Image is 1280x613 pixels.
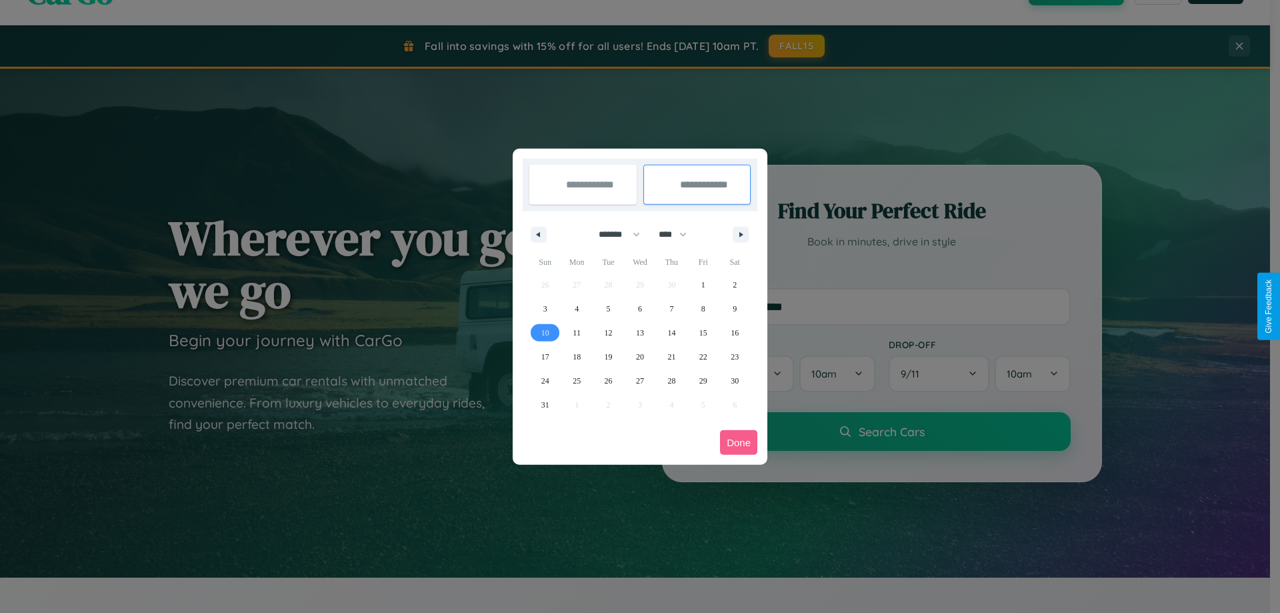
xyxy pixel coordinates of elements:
span: 5 [607,297,611,321]
button: 11 [561,321,592,345]
span: 14 [667,321,675,345]
span: Sat [719,251,751,273]
span: 23 [731,345,739,369]
span: 12 [605,321,613,345]
span: Mon [561,251,592,273]
span: 20 [636,345,644,369]
span: 25 [573,369,581,393]
button: 31 [529,393,561,417]
span: 19 [605,345,613,369]
span: 10 [541,321,549,345]
button: 20 [624,345,655,369]
span: 1 [701,273,705,297]
button: 7 [656,297,687,321]
span: 30 [731,369,739,393]
button: 12 [593,321,624,345]
span: 31 [541,393,549,417]
button: 4 [561,297,592,321]
button: Done [720,430,757,455]
span: 13 [636,321,644,345]
button: 29 [687,369,719,393]
span: 27 [636,369,644,393]
button: 30 [719,369,751,393]
button: 17 [529,345,561,369]
span: 11 [573,321,581,345]
div: Give Feedback [1264,279,1273,334]
button: 3 [529,297,561,321]
button: 13 [624,321,655,345]
span: Fri [687,251,719,273]
button: 23 [719,345,751,369]
span: 22 [699,345,707,369]
span: 16 [731,321,739,345]
button: 24 [529,369,561,393]
button: 9 [719,297,751,321]
button: 25 [561,369,592,393]
button: 5 [593,297,624,321]
span: 15 [699,321,707,345]
span: 7 [669,297,673,321]
span: 17 [541,345,549,369]
span: Tue [593,251,624,273]
span: 2 [733,273,737,297]
span: 4 [575,297,579,321]
button: 10 [529,321,561,345]
button: 2 [719,273,751,297]
span: 6 [638,297,642,321]
button: 15 [687,321,719,345]
span: Sun [529,251,561,273]
span: Wed [624,251,655,273]
button: 22 [687,345,719,369]
button: 1 [687,273,719,297]
span: 3 [543,297,547,321]
span: 21 [667,345,675,369]
span: 9 [733,297,737,321]
span: 29 [699,369,707,393]
span: 28 [667,369,675,393]
button: 8 [687,297,719,321]
button: 14 [656,321,687,345]
button: 18 [561,345,592,369]
button: 26 [593,369,624,393]
button: 21 [656,345,687,369]
span: 8 [701,297,705,321]
button: 28 [656,369,687,393]
span: 24 [541,369,549,393]
span: Thu [656,251,687,273]
button: 27 [624,369,655,393]
button: 19 [593,345,624,369]
button: 16 [719,321,751,345]
span: 18 [573,345,581,369]
button: 6 [624,297,655,321]
span: 26 [605,369,613,393]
